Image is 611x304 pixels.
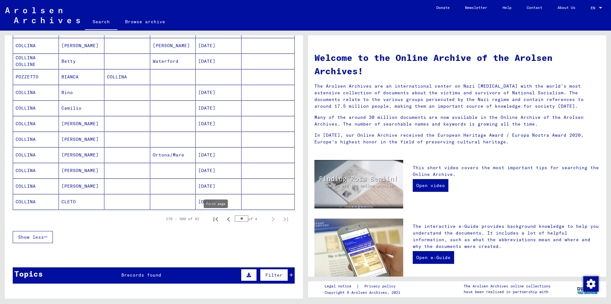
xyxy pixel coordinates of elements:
mat-cell: [PERSON_NAME] [59,132,105,147]
p: have been realized in partnership with [464,289,551,295]
mat-cell: [PERSON_NAME] [59,38,105,53]
mat-cell: COLLINA [13,38,59,53]
p: Copyright © Arolsen Archives, 2021 [325,290,403,295]
mat-cell: [PERSON_NAME] [59,116,105,131]
a: Browse archive [117,14,173,29]
p: The interactive e-Guide provides background knowledge to help you understand the documents. It in... [413,223,600,250]
mat-cell: [DATE] [196,85,242,100]
button: Next page [267,213,279,225]
mat-cell: [DATE] [196,178,242,194]
mat-cell: COLLINA [104,69,150,84]
mat-cell: [DATE] [196,100,242,116]
button: Filter [260,269,288,281]
a: Legal notice [325,283,356,290]
span: Show less [18,234,44,240]
mat-cell: COLLINA [13,194,59,209]
mat-cell: [DATE] [196,38,242,53]
span: EN [591,6,598,10]
button: First page [209,213,222,225]
mat-cell: Waterford [150,54,196,69]
a: Open video [413,179,448,192]
p: In [DATE], our Online Archive received the European Heritage Award / Europa Nostra Award 2020, Eu... [314,132,600,145]
a: Privacy policy [359,283,403,290]
mat-cell: [DATE] [196,194,242,209]
div: Topics [14,268,43,279]
mat-cell: COLLINA [13,116,59,131]
p: The Arolsen Archives online collections [464,283,551,289]
mat-cell: [DATE] [196,163,242,178]
mat-cell: COLLINA [13,100,59,116]
img: yv_logo.png [576,281,600,297]
p: The Arolsen Archives are an international center on Nazi [MEDICAL_DATA] with the world’s most ext... [314,83,600,110]
p: Many of the around 30 million documents are now available in the Online Archive of the Arolsen Ar... [314,114,600,127]
h1: Welcome to the Online Archive of the Arolsen Archives! [314,51,600,78]
span: 8 [121,272,124,278]
mat-cell: COLLINA [13,85,59,100]
p: This short video covers the most important tips for searching the Online Archive. [413,164,600,178]
mat-cell: [DATE] [196,147,242,163]
mat-cell: COLLINA [13,132,59,147]
div: | [325,283,403,290]
mat-cell: Ortona/Mare [150,147,196,163]
mat-cell: Betty [59,54,105,69]
mat-cell: COLLINA [13,147,59,163]
div: Change consent [583,276,598,291]
mat-cell: [PERSON_NAME] [150,38,196,53]
div: of 4 [235,216,267,222]
img: video.jpg [314,160,403,208]
img: Arolsen_neg.svg [5,7,80,23]
mat-cell: [PERSON_NAME] [59,163,105,178]
mat-cell: [PERSON_NAME] [59,147,105,163]
mat-cell: COLLINA [13,178,59,194]
mat-cell: COLLINA COLLINE [13,54,59,69]
a: Open e-Guide [413,251,454,264]
button: Previous page [222,213,235,225]
mat-cell: [DATE] [196,54,242,69]
span: records found [124,272,161,278]
mat-cell: CLETO [59,194,105,209]
img: eguide.jpg [314,219,403,278]
mat-cell: BIANCA [59,69,105,84]
button: Last page [279,213,292,225]
mat-cell: [PERSON_NAME] [59,178,105,194]
button: Show less [13,231,53,243]
mat-cell: COLLINA [13,163,59,178]
span: Filter [265,272,283,278]
a: Search [85,14,117,31]
div: 276 – 300 of 92 [166,216,199,222]
img: Change consent [583,276,599,292]
mat-cell: Camilio [59,100,105,116]
mat-cell: Bino [59,85,105,100]
mat-cell: POZZETTO [13,69,59,84]
mat-cell: [DATE] [196,116,242,131]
